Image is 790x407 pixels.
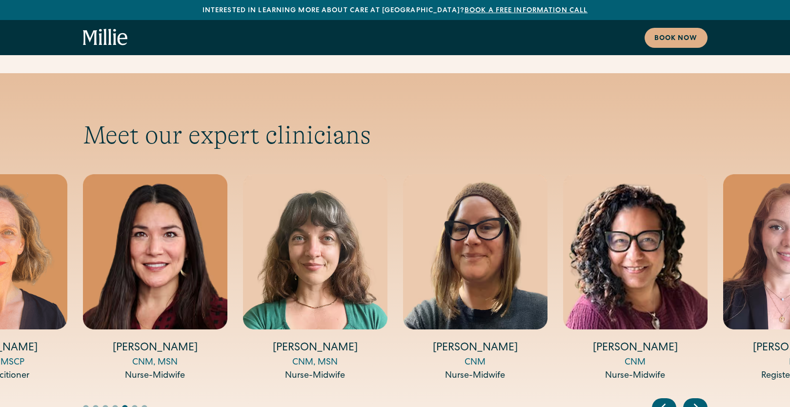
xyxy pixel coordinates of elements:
div: CNM, MSN [243,356,387,369]
h2: Meet our expert clinicians [83,120,708,150]
div: 12 / 15 [563,174,708,383]
h4: [PERSON_NAME] [243,341,387,356]
div: Nurse-Midwife [403,369,547,383]
div: Book now [654,34,698,44]
h4: [PERSON_NAME] [563,341,708,356]
div: Nurse-Midwife [243,369,387,383]
div: CNM, MSN [83,356,227,369]
div: 9 / 15 [83,174,227,383]
div: CNM [403,356,547,369]
h4: [PERSON_NAME] [83,341,227,356]
div: CNM [563,356,708,369]
a: Book a free information call [465,7,587,14]
a: Book now [645,28,708,48]
div: 11 / 15 [403,174,547,383]
div: Nurse-Midwife [563,369,708,383]
a: home [83,29,128,46]
div: Nurse-Midwife [83,369,227,383]
div: 10 / 15 [243,174,387,383]
h4: [PERSON_NAME] [403,341,547,356]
